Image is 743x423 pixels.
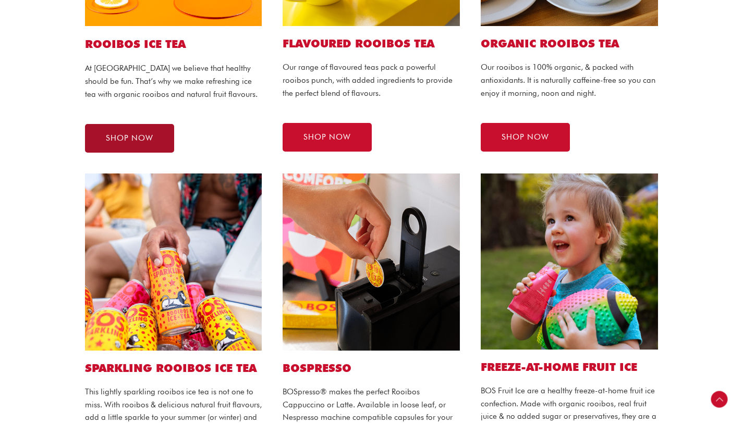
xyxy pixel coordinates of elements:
[283,36,460,51] h2: Flavoured ROOIBOS TEA
[481,360,658,374] h2: FREEZE-AT-HOME FRUIT ICE
[481,61,658,99] p: Our rooibos is 100% organic, & packed with antioxidants. It is naturally caffeine-free so you can...
[85,361,262,375] h2: SPARKLING ROOIBOS ICE TEA
[85,36,262,52] h1: ROOIBOS ICE TEA
[283,361,460,375] h2: BOSPRESSO
[481,36,658,51] h2: Organic ROOIBOS TEA
[481,173,658,350] img: Cherry_Ice Bosbrands
[85,62,262,101] p: At [GEOGRAPHIC_DATA] we believe that healthy should be fun. That’s why we make refreshing ice tea...
[106,134,153,142] span: SHOP NOW
[502,133,549,141] span: SHOP NOW
[85,124,174,153] a: SHOP NOW
[283,173,460,351] img: bospresso capsule website1
[283,61,460,99] p: Our range of flavoured teas pack a powerful rooibos punch, with added ingredients to provide the ...
[283,123,372,152] a: SHOP NOW
[481,123,570,152] a: SHOP NOW
[303,133,351,141] span: SHOP NOW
